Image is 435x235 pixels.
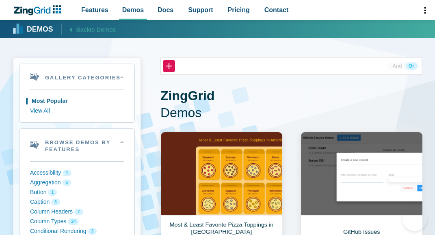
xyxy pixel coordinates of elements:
button: View All [30,106,124,116]
button: Button 1 [30,188,124,197]
button: And [389,62,405,70]
iframe: Help Scout Beacon - Open [403,207,427,231]
summary: Browse Demos By Features [19,129,134,161]
strong: Demos [27,26,53,33]
span: Contact [264,4,289,15]
span: Demos [122,4,144,15]
span: Pricing [228,4,250,15]
a: Backto Demos [61,23,116,34]
strong: ZingGrid [160,88,214,103]
span: to Demos [90,26,116,33]
button: Column Types 24 [30,217,124,226]
span: Docs [158,4,173,15]
span: Demos [160,105,422,122]
button: + [163,60,175,72]
button: Accessibility 1 [30,168,124,178]
summary: Gallery Categories [19,64,134,90]
span: Support [188,4,213,15]
button: Most Popular [30,96,124,106]
button: Column Headers 7 [30,207,124,217]
button: Aggregation 5 [30,178,124,188]
button: Caption 6 [30,197,124,207]
a: Demos [14,23,53,35]
a: ZingChart Logo. Click to return to the homepage [13,5,65,15]
span: Features [81,4,108,15]
span: Back [76,24,116,34]
button: Or [405,62,418,70]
